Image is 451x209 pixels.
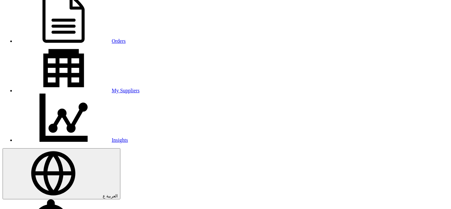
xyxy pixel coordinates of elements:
span: ع [103,194,105,198]
a: Orders [15,38,126,44]
button: العربية ع [3,148,120,199]
a: My Suppliers [15,88,140,93]
a: Insights [15,137,128,143]
span: العربية [106,194,118,198]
